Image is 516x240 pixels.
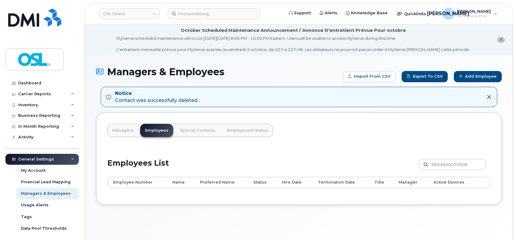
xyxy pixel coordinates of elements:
[181,27,406,34] div: October Scheduled Maintenance Announcement / Annonce D'entretient Prévue Pour octobre
[115,90,198,97] strong: Notice
[369,177,393,188] th: Title
[248,177,276,188] th: Status
[115,90,198,104] div: Contact was successfully deleted.
[276,177,312,188] th: Hire Date
[107,177,167,188] th: Employee Number
[140,124,173,137] a: Employees
[107,124,138,137] a: Managers
[175,124,220,137] a: Special Contacts
[312,177,369,188] th: Termination Date
[402,71,448,82] a: Export to CSV
[428,177,477,188] th: Active Devices
[96,66,340,77] h1: Managers & Employees
[116,35,470,52] div: MyServe scheduled maintenance will occur [DATE][DATE] 8:00 PM - 10:00 PM Eastern. Users will be u...
[343,71,396,82] form: Import from CSV
[454,71,502,82] a: Add Employee
[497,37,505,43] button: close notification
[194,177,248,188] th: Preferred Name
[167,177,194,188] th: Name
[393,177,428,188] th: Manager
[107,159,169,177] h2: Employees List
[222,124,273,137] a: Employment Status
